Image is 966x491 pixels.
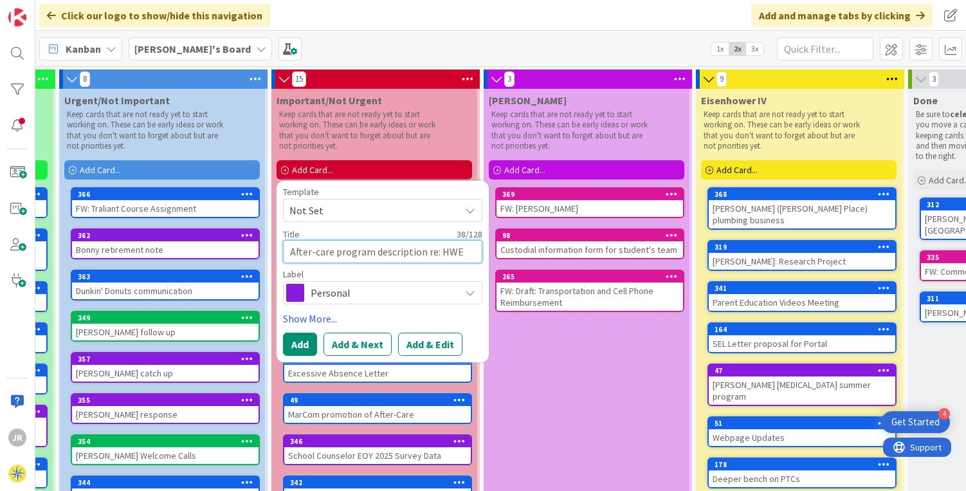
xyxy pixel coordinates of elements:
[283,240,482,263] textarea: After-care program description re: HWE
[78,478,259,487] div: 344
[71,434,260,465] a: 354[PERSON_NAME] Welcome Calls
[497,283,683,311] div: FW: Draft: Transportation and Cell Phone Reimbursement
[709,459,895,487] div: 178Deeper bench on PTCs
[913,94,938,107] span: Done
[716,164,758,176] span: Add Card...
[709,283,895,311] div: 341Parent Education Videos Meeting
[292,164,333,176] span: Add Card...
[704,109,863,151] p: Keep cards that are not ready yet to start working on. These can be early ideas or work that you ...
[72,436,259,447] div: 354
[72,230,259,241] div: 362
[709,253,895,270] div: [PERSON_NAME]: Research Project
[290,396,471,405] div: 49
[497,189,683,200] div: 369
[891,416,940,429] div: Get Started
[72,353,259,365] div: 357
[284,447,471,464] div: School Counselor EOY 2025 Survey Data
[929,71,939,87] span: 3
[71,270,260,301] a: 363Dunkin' Donuts communication
[290,478,471,487] div: 342
[777,37,873,60] input: Quick Filter...
[284,436,471,447] div: 346
[8,465,26,483] img: avatar
[72,271,259,299] div: 363Dunkin' Donuts communication
[938,408,950,420] div: 4
[283,311,482,326] a: Show More...
[304,228,482,240] div: 38 / 128
[8,429,26,447] div: JR
[71,352,260,383] a: 357[PERSON_NAME] catch up
[497,271,683,283] div: 265
[707,322,897,353] a: 164SEL Letter proposal for Portal
[497,271,683,311] div: 265FW: Draft: Transportation and Cell Phone Reimbursement
[709,418,895,429] div: 51
[504,71,515,87] span: 3
[504,164,545,176] span: Add Card...
[72,324,259,340] div: [PERSON_NAME] follow up
[64,94,170,107] span: Urgent/Not Important
[283,352,472,383] a: 345Excessive Absence Letter
[497,200,683,217] div: FW: [PERSON_NAME]
[72,406,259,423] div: [PERSON_NAME] response
[716,71,727,87] span: 9
[709,241,895,270] div: 319[PERSON_NAME]: Research Project
[78,437,259,446] div: 354
[709,283,895,294] div: 341
[715,460,895,469] div: 178
[707,281,897,312] a: 341Parent Education Videos Meeting
[78,313,259,322] div: 349
[709,324,895,335] div: 164
[881,411,950,433] div: Open Get Started checklist, remaining modules: 4
[709,365,895,405] div: 47[PERSON_NAME] [MEDICAL_DATA] summer program
[283,270,304,279] span: Label
[292,71,306,87] span: 15
[324,333,392,356] button: Add & Next
[711,42,729,55] span: 1x
[67,109,226,151] p: Keep cards that are not ready yet to start working on. These can be early ideas or work that you ...
[495,187,684,218] a: 369FW: [PERSON_NAME]
[398,333,462,356] button: Add & Edit
[283,187,319,196] span: Template
[502,231,683,240] div: 98
[284,353,471,382] div: 345Excessive Absence Letter
[289,202,450,219] span: Not Set
[72,447,259,464] div: [PERSON_NAME] Welcome Calls
[72,189,259,217] div: 366FW: Traliant Course Assignment
[72,436,259,464] div: 354[PERSON_NAME] Welcome Calls
[283,228,300,240] label: Title
[78,190,259,199] div: 366
[27,2,59,17] span: Support
[72,365,259,382] div: [PERSON_NAME] catch up
[489,94,567,107] span: Lisa
[8,8,26,26] img: Visit kanbanzone.com
[72,271,259,283] div: 363
[277,94,382,107] span: Important/Not Urgent
[497,230,683,241] div: 98
[71,393,260,424] a: 355[PERSON_NAME] response
[707,416,897,447] a: 51Webpage Updates
[78,396,259,405] div: 355
[72,283,259,299] div: Dunkin' Donuts communication
[71,187,260,218] a: 366FW: Traliant Course Assignment
[709,294,895,311] div: Parent Education Videos Meeting
[72,312,259,324] div: 349
[284,477,471,488] div: 342
[491,109,651,151] p: Keep cards that are not ready yet to start working on. These can be early ideas or work that you ...
[709,459,895,470] div: 178
[39,4,270,27] div: Click our logo to show/hide this navigation
[709,200,895,228] div: [PERSON_NAME] ([PERSON_NAME] Place) plumbing business
[709,241,895,253] div: 319
[72,477,259,488] div: 344
[709,470,895,487] div: Deeper bench on PTCs
[715,419,895,428] div: 51
[284,394,471,423] div: 49MarCom promotion of After-Care
[715,190,895,199] div: 368
[701,94,767,107] span: Eisenhower IV
[283,393,472,424] a: 49MarCom promotion of After-Care
[709,335,895,352] div: SEL Letter proposal for Portal
[715,325,895,334] div: 164
[746,42,763,55] span: 3x
[707,458,897,488] a: 178Deeper bench on PTCs
[284,394,471,406] div: 49
[283,434,472,465] a: 346School Counselor EOY 2025 Survey Data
